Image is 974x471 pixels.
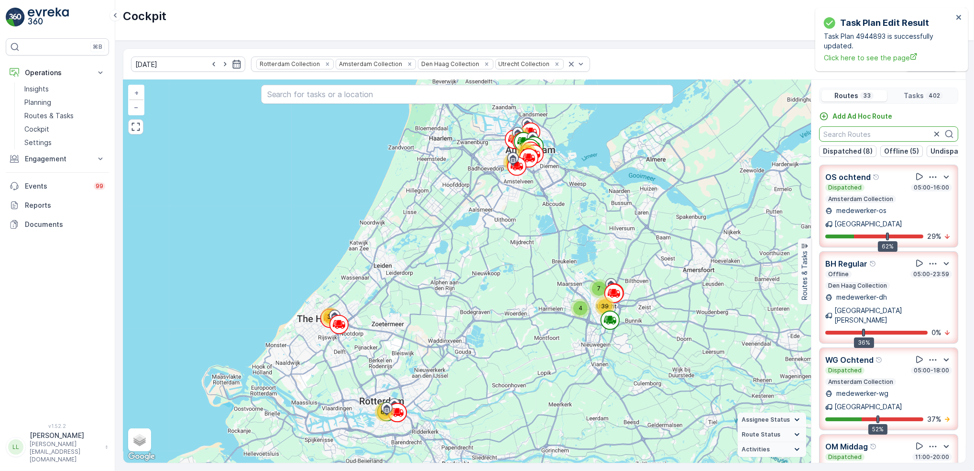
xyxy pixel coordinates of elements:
span: − [134,103,139,111]
p: [PERSON_NAME] [30,431,100,440]
img: logo [6,8,25,27]
p: Engagement [25,154,90,164]
div: 7 [590,279,609,298]
p: Den Haag Collection [827,282,888,290]
p: Routes [834,91,858,101]
div: Remove Amsterdam Collection [405,60,415,68]
div: 39 [595,297,614,316]
span: 39 [601,303,609,310]
a: Open this area in Google Maps (opens a new window) [126,450,157,463]
span: 7 [598,285,601,292]
p: 402 [928,92,941,100]
div: 52% [868,424,887,435]
div: Amsterdam Collection [336,59,404,68]
p: 11:00-20:00 [914,453,950,461]
a: Insights [21,82,109,96]
p: 05:00-18:00 [913,367,950,374]
button: close [956,13,963,22]
a: Settings [21,136,109,149]
p: [GEOGRAPHIC_DATA] [834,402,902,412]
div: Help Tooltip Icon [869,260,877,268]
div: 88 [516,142,536,161]
div: Remove Utrecht Collection [552,60,562,68]
div: Help Tooltip Icon [870,443,877,450]
p: BH Regular [825,258,867,269]
input: dd/mm/yyyy [131,56,245,72]
span: Assignee Status [742,416,790,424]
p: 37 % [927,415,941,424]
p: Offline [827,270,850,278]
p: 29 % [927,232,941,241]
p: [PERSON_NAME][EMAIL_ADDRESS][DOMAIN_NAME] [30,440,100,463]
div: 65 [375,403,394,422]
a: Routes & Tasks [21,109,109,123]
p: Task Plan Edit Result [840,16,929,30]
p: OS ochtend [825,171,871,183]
div: 36% [854,337,874,348]
p: Tasks [904,91,924,101]
div: Utrecht Collection [496,59,551,68]
a: Zoom Out [129,100,143,114]
a: Click here to see the page [824,53,953,63]
span: Activities [742,446,770,453]
a: Add Ad Hoc Route [819,112,892,121]
input: Search for tasks or a location [261,85,674,104]
a: Layers [129,429,150,450]
span: Route Status [742,431,780,438]
p: medewerker-dh [834,292,887,302]
p: Documents [25,220,105,229]
p: Reports [25,201,105,210]
img: logo_light-DOdMpM7g.png [28,8,69,27]
input: Search Routes [819,126,958,142]
p: Cockpit [24,124,49,134]
div: Help Tooltip Icon [873,173,880,181]
div: Remove Rotterdam Collection [322,60,333,68]
div: 71 [503,153,523,172]
div: Den Haag Collection [418,59,481,68]
summary: Activities [738,442,806,457]
p: Task Plan 4944893 is successfully updated. [824,32,953,51]
p: WG Ochtend [825,354,874,366]
span: 88 [522,148,530,155]
p: Dispatched [827,367,863,374]
p: 33 [862,92,872,100]
p: medewerker-wg [834,389,888,398]
p: Dispatched [827,453,863,461]
div: Rotterdam Collection [257,59,321,68]
div: LL [8,439,23,455]
p: [GEOGRAPHIC_DATA][PERSON_NAME] [834,306,952,325]
span: + [134,89,139,97]
div: 31 [321,307,340,326]
p: Amsterdam Collection [827,195,894,203]
div: 62% [878,241,897,252]
p: Routes & Tasks [24,111,74,121]
div: Help Tooltip Icon [876,356,883,364]
span: v 1.52.2 [6,423,109,429]
p: medewerker-os [834,206,886,215]
button: Dispatched (8) [819,146,876,157]
img: Google [126,450,157,463]
p: ⌘B [93,43,102,51]
span: 4 [579,304,582,312]
button: Engagement [6,149,109,168]
p: Offline (5) [884,146,919,156]
p: Amsterdam Collection [827,378,894,386]
p: Operations [25,68,90,78]
a: Documents [6,215,109,234]
div: Remove Den Haag Collection [482,60,492,68]
div: 4 [571,299,590,318]
button: Offline (5) [880,146,923,157]
a: Events99 [6,177,109,196]
p: 05:00-23:59 [912,270,950,278]
p: Planning [24,98,51,107]
summary: Assignee Status [738,413,806,427]
a: Planning [21,96,109,109]
button: Operations [6,63,109,82]
p: Cockpit [123,9,166,24]
a: Reports [6,196,109,215]
p: Add Ad Hoc Route [832,112,892,121]
button: LL[PERSON_NAME][PERSON_NAME][EMAIL_ADDRESS][DOMAIN_NAME] [6,431,109,463]
p: Dispatched (8) [823,146,873,156]
p: 0 % [931,328,941,337]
